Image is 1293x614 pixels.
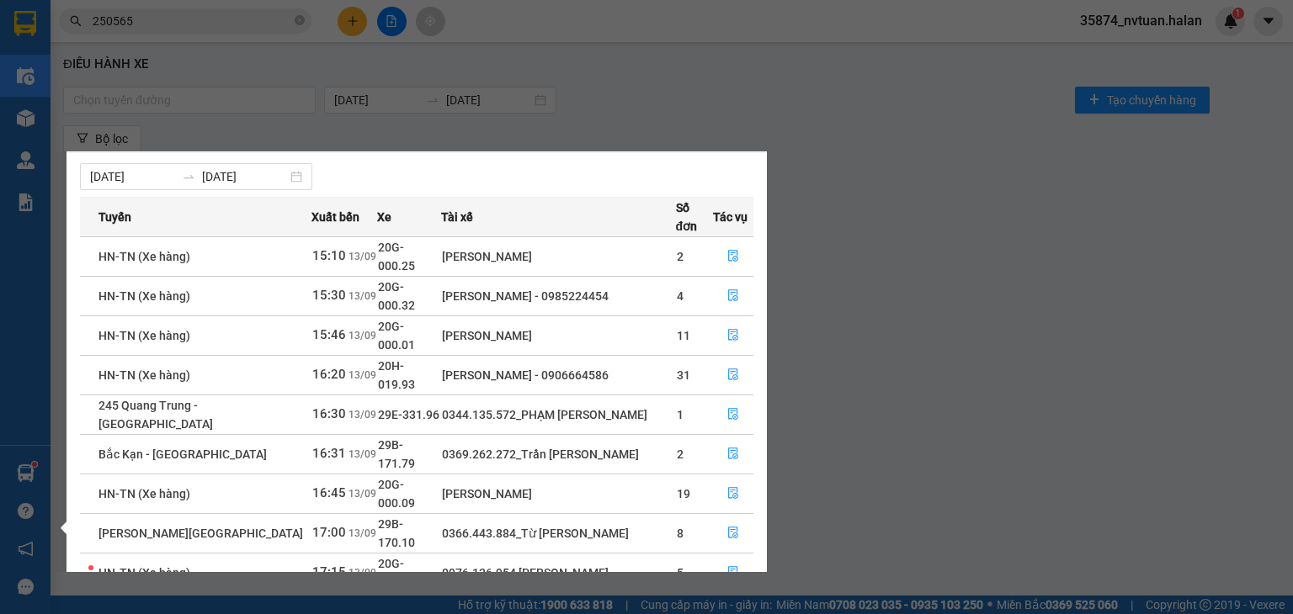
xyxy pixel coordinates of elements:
[714,283,753,310] button: file-done
[378,557,415,589] span: 20G-000.35
[98,289,190,303] span: HN-TN (Xe hàng)
[312,288,346,303] span: 15:30
[98,487,190,500] span: HN-TN (Xe hàng)
[312,564,346,580] span: 17:15
[727,447,739,461] span: file-done
[98,566,190,580] span: HN-TN (Xe hàng)
[714,362,753,389] button: file-done
[442,484,674,503] div: [PERSON_NAME]
[349,330,376,341] span: 13/09
[349,527,376,539] span: 13/09
[349,251,376,262] span: 13/09
[727,487,739,500] span: file-done
[98,329,190,342] span: HN-TN (Xe hàng)
[442,405,674,424] div: 0344.135.572_PHẠM [PERSON_NAME]
[98,368,190,382] span: HN-TN (Xe hàng)
[378,241,415,273] span: 20G-000.25
[677,329,690,342] span: 11
[677,368,690,382] span: 31
[312,327,346,342] span: 15:46
[349,290,376,302] span: 13/09
[441,208,473,226] span: Tài xế
[378,320,415,352] span: 20G-000.01
[98,250,190,263] span: HN-TN (Xe hàng)
[182,170,195,183] span: to
[98,399,213,431] span: 245 Quang Trung - [GEOGRAPHIC_DATA]
[349,369,376,381] span: 13/09
[312,485,346,500] span: 16:45
[442,445,674,463] div: 0369.262.272_Trần [PERSON_NAME]
[714,401,753,428] button: file-done
[677,408,684,421] span: 1
[677,566,684,580] span: 5
[311,208,359,226] span: Xuất bến
[727,329,739,342] span: file-done
[378,359,415,391] span: 20H-019.93
[713,208,748,226] span: Tác vụ
[349,567,376,579] span: 13/09
[677,527,684,540] span: 8
[202,167,287,186] input: Đến ngày
[442,287,674,305] div: [PERSON_NAME] - 0985224454
[98,447,267,461] span: Bắc Kạn - [GEOGRAPHIC_DATA]
[442,247,674,266] div: [PERSON_NAME]
[312,525,346,540] span: 17:00
[442,366,674,384] div: [PERSON_NAME] - 0906664586
[714,322,753,349] button: file-done
[677,289,684,303] span: 4
[312,248,346,263] span: 15:10
[182,170,195,183] span: swap-right
[98,208,131,226] span: Tuyến
[378,478,415,510] span: 20G-000.09
[676,198,713,236] span: Số đơn
[378,408,439,421] span: 29E-331.96
[714,559,753,586] button: file-done
[727,408,739,421] span: file-done
[714,243,753,270] button: file-done
[727,368,739,382] span: file-done
[677,447,684,461] span: 2
[727,250,739,263] span: file-done
[312,367,346,382] span: 16:20
[727,289,739,303] span: file-done
[98,527,303,540] span: [PERSON_NAME][GEOGRAPHIC_DATA]
[677,250,684,263] span: 2
[378,438,415,470] span: 29B-171.79
[442,564,674,582] div: 0976.136.954 [PERSON_NAME]
[727,527,739,540] span: file-done
[90,167,175,186] input: Từ ngày
[714,441,753,468] button: file-done
[349,409,376,421] span: 13/09
[442,524,674,543] div: 0366.443.884_Từ [PERSON_NAME]
[349,488,376,500] span: 13/09
[677,487,690,500] span: 19
[714,520,753,547] button: file-done
[377,208,391,226] span: Xe
[714,480,753,507] button: file-done
[349,448,376,460] span: 13/09
[312,406,346,421] span: 16:30
[442,326,674,345] div: [PERSON_NAME]
[378,517,415,549] span: 29B-170.10
[727,566,739,580] span: file-done
[378,280,415,312] span: 20G-000.32
[312,446,346,461] span: 16:31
